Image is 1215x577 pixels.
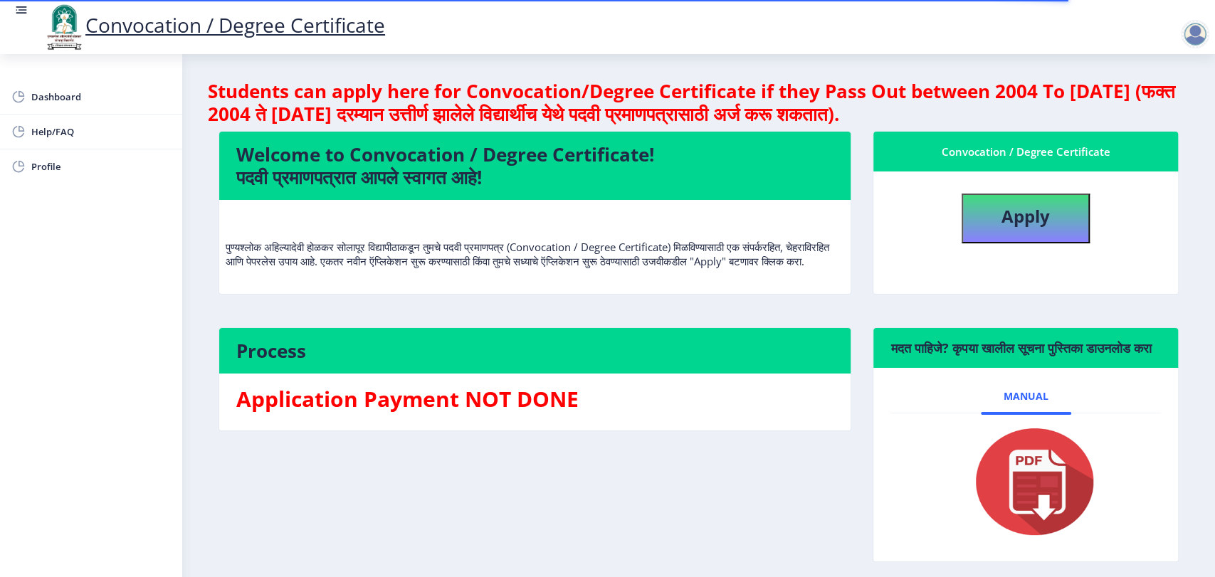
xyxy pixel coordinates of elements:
[890,339,1161,356] h6: मदत पाहिजे? कृपया खालील सूचना पुस्तिका डाउनलोड करा
[43,3,85,51] img: logo
[954,425,1097,539] img: pdf.png
[1004,391,1048,402] span: Manual
[236,143,833,189] h4: Welcome to Convocation / Degree Certificate! पदवी प्रमाणपत्रात आपले स्वागत आहे!
[43,11,385,38] a: Convocation / Degree Certificate
[962,194,1090,243] button: Apply
[1001,204,1050,228] b: Apply
[236,339,833,362] h4: Process
[208,80,1189,125] h4: Students can apply here for Convocation/Degree Certificate if they Pass Out between 2004 To [DATE...
[236,385,833,413] h3: Application Payment NOT DONE
[31,88,171,105] span: Dashboard
[31,158,171,175] span: Profile
[981,379,1071,413] a: Manual
[226,211,844,268] p: पुण्यश्लोक अहिल्यादेवी होळकर सोलापूर विद्यापीठाकडून तुमचे पदवी प्रमाणपत्र (Convocation / Degree C...
[31,123,171,140] span: Help/FAQ
[890,143,1161,160] div: Convocation / Degree Certificate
